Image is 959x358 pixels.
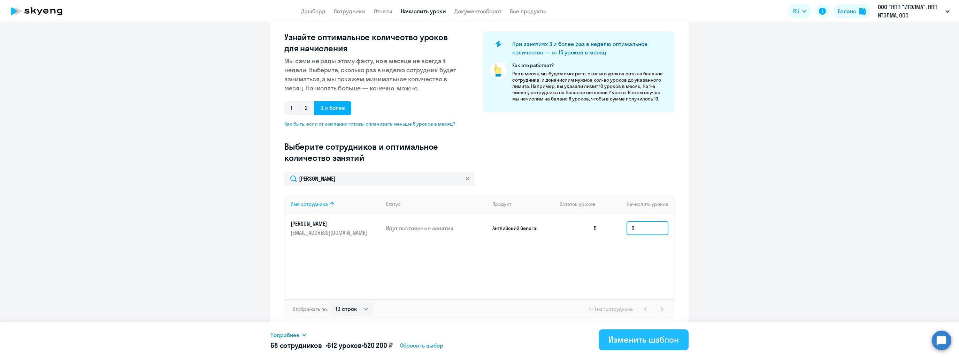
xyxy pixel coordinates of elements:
h5: 68 сотрудников • • [270,341,392,350]
a: Дашборд [301,8,325,15]
span: 1 [284,101,299,115]
span: 2 [299,101,314,115]
span: Сбросить выбор [400,341,443,350]
p: ООО "НПП "ИТЭЛМА", НПП ИТЭЛМА, ООО [878,3,943,20]
span: 1 - 1 из 1 сотрудника [589,306,633,312]
div: Остаток уроков [560,201,603,207]
div: Статус [386,201,401,207]
div: Изменить шаблон [608,334,679,345]
span: Подробнее [270,331,299,339]
p: Идут постоянные занятия [386,224,487,232]
a: Документооборот [454,8,501,15]
input: Поиск по имени, email, продукту или статусу [284,172,475,186]
p: Английский General [492,225,545,231]
a: Начислить уроки [401,8,446,15]
div: Статус [386,201,487,207]
div: Баланс [838,7,856,15]
button: Изменить шаблон [599,329,689,350]
button: RU [788,4,811,18]
a: Отчеты [374,8,392,15]
a: Сотрудники [334,8,366,15]
button: Балансbalance [834,4,870,18]
span: 3 и более [314,101,351,115]
div: Имя сотрудника [291,201,380,207]
p: Мы сами не рады этому факту, но в месяце не всегда 4 недели. Выберите, сколько раз в неделю сотру... [284,57,461,93]
span: 520 200 ₽ [364,341,393,350]
span: Остаток уроков [560,201,596,207]
span: Как быть, если от компании готовы оплачивать меньше 5 уроков в месяц? [284,121,461,127]
a: [PERSON_NAME][EMAIL_ADDRESS][DOMAIN_NAME] [291,220,380,237]
span: 612 уроков [327,341,362,350]
p: Раз в месяц мы будем смотреть, сколько уроков есть на балансе сотрудника, и доначислим нужное кол... [512,70,668,102]
h3: Узнайте оптимальное количество уроков для начисления [284,31,461,54]
img: balance [859,8,866,15]
div: Продукт [492,201,554,207]
h3: Выберите сотрудников и оптимальное количество занятий [284,141,461,163]
h4: При занятиях 3 и более раз в неделю оптимальное количество — от 15 уроков в месяц [512,40,663,57]
p: Как это работает? [512,62,668,68]
span: Отображать по: [293,306,328,312]
a: Все продукты [510,8,546,15]
div: Имя сотрудника [291,201,328,207]
div: Продукт [492,201,511,207]
p: [PERSON_NAME] [291,220,369,228]
p: [EMAIL_ADDRESS][DOMAIN_NAME] [291,229,369,237]
span: RU [793,7,799,15]
img: pointer-circle [490,62,507,79]
td: 5 [554,214,603,243]
button: ООО "НПП "ИТЭЛМА", НПП ИТЭЛМА, ООО [874,3,953,20]
th: Начислить уроков [603,195,674,214]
